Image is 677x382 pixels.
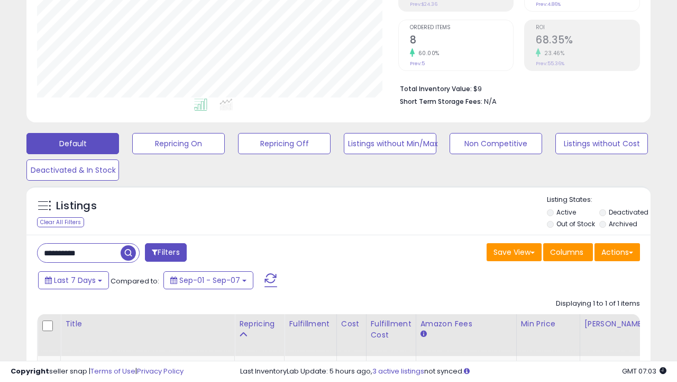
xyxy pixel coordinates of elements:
small: Prev: 5 [410,60,425,67]
button: Actions [594,243,640,261]
div: Fulfillment Cost [371,318,411,341]
button: Filters [145,243,186,262]
div: Cost [341,318,362,330]
div: Fulfillment [289,318,332,330]
div: Min Price [521,318,575,330]
button: Non Competitive [450,133,542,154]
button: Sep-01 - Sep-07 [163,271,253,289]
div: Displaying 1 to 1 of 1 items [556,299,640,309]
label: Deactivated [609,208,648,217]
span: Columns [550,247,583,257]
span: ROI [536,25,639,31]
p: Listing States: [547,195,651,205]
div: Amazon Fees [420,318,512,330]
button: Deactivated & In Stock [26,159,119,181]
span: Sep-01 - Sep-07 [179,275,240,286]
span: Last 7 Days [54,275,96,286]
button: Listings without Min/Max [344,133,436,154]
strong: Copyright [11,366,49,376]
a: Privacy Policy [137,366,184,376]
h2: 68.35% [536,34,639,48]
button: Listings without Cost [555,133,648,154]
button: Repricing On [132,133,225,154]
button: Last 7 Days [38,271,109,289]
a: Terms of Use [90,366,135,376]
div: Last InventoryLab Update: 5 hours ago, not synced. [240,367,666,377]
label: Out of Stock [556,219,595,228]
b: Total Inventory Value: [400,84,472,93]
h2: 8 [410,34,514,48]
label: Active [556,208,576,217]
span: Compared to: [111,276,159,286]
span: 2025-09-15 07:03 GMT [622,366,666,376]
li: $9 [400,82,633,94]
button: Repricing Off [238,133,331,154]
small: 60.00% [415,49,440,57]
label: Archived [609,219,637,228]
div: seller snap | | [11,367,184,377]
b: Short Term Storage Fees: [400,97,482,106]
button: Save View [487,243,542,261]
small: 23.46% [541,49,564,57]
div: Clear All Filters [37,217,84,227]
small: Prev: 4.86% [536,1,561,7]
button: Default [26,133,119,154]
h5: Listings [56,199,97,214]
small: Prev: 55.36% [536,60,564,67]
button: Columns [543,243,593,261]
small: Amazon Fees. [420,330,427,339]
span: N/A [484,96,497,106]
span: Ordered Items [410,25,514,31]
div: [PERSON_NAME] [584,318,647,330]
small: Prev: $24.36 [410,1,437,7]
a: 3 active listings [372,366,424,376]
div: Title [65,318,230,330]
div: Repricing [239,318,280,330]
